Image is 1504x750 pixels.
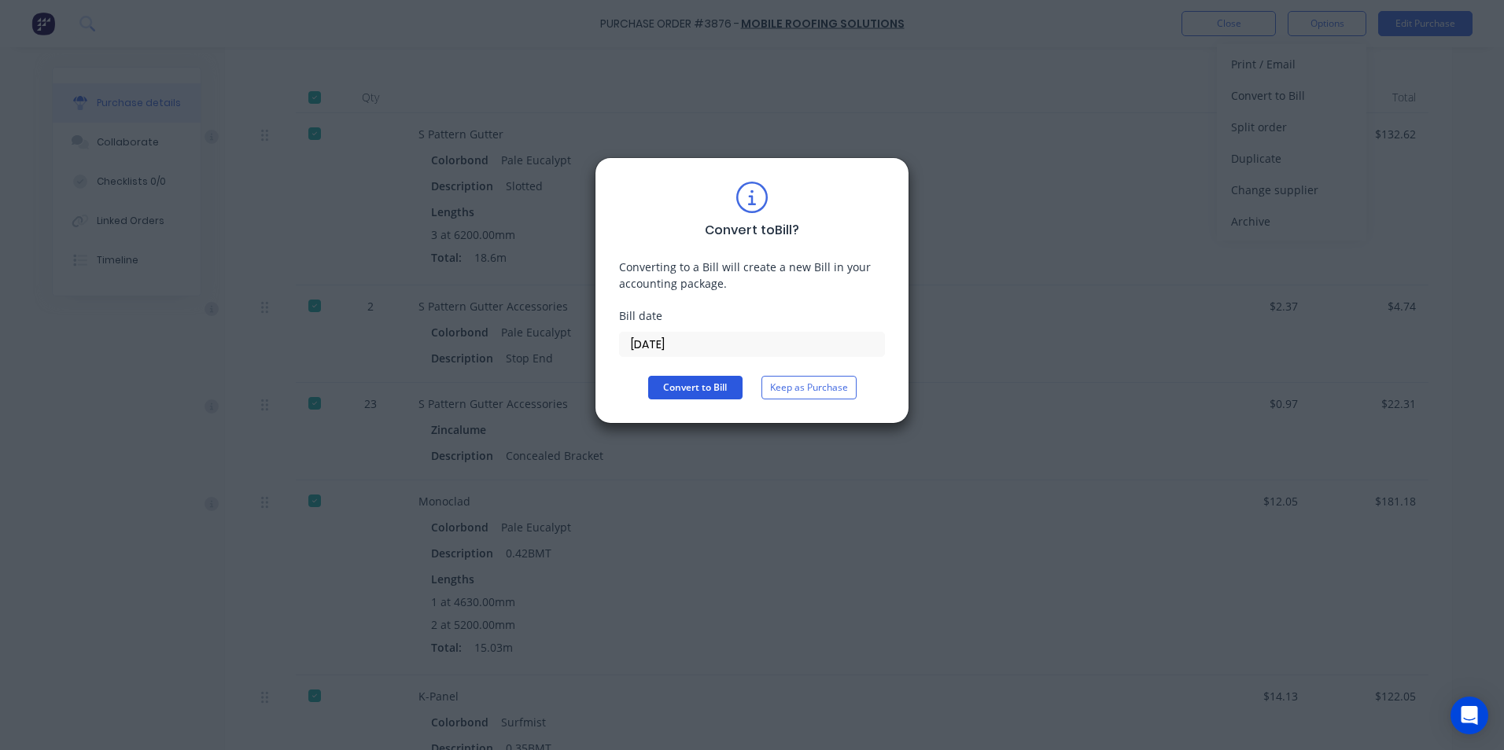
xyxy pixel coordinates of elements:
div: Convert to Bill ? [705,221,799,240]
div: Bill date [619,307,885,324]
div: Converting to a Bill will create a new Bill in your accounting package. [619,259,885,292]
button: Convert to Bill [648,376,743,399]
div: Open Intercom Messenger [1451,697,1488,734]
button: Keep as Purchase [761,376,857,399]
